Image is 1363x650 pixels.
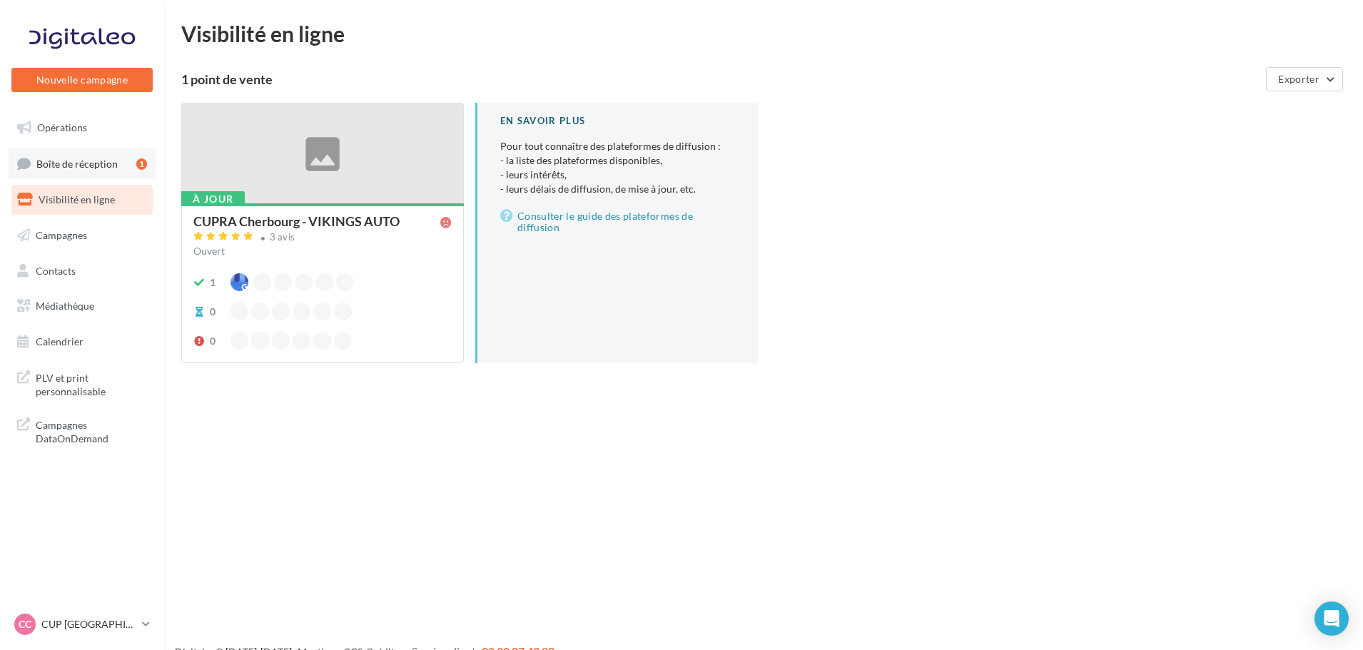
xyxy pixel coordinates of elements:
li: - la liste des plateformes disponibles, [500,153,735,168]
div: À jour [181,191,245,207]
span: Campagnes [36,229,87,241]
li: - leurs délais de diffusion, de mise à jour, etc. [500,182,735,196]
a: 3 avis [193,230,452,247]
a: Opérations [9,113,156,143]
a: Campagnes DataOnDemand [9,410,156,452]
div: 1 [136,158,147,170]
p: CUP [GEOGRAPHIC_DATA] [41,617,136,631]
span: Visibilité en ligne [39,193,115,205]
a: Calendrier [9,327,156,357]
span: Opérations [37,121,87,133]
span: Ouvert [193,245,225,257]
a: Médiathèque [9,291,156,321]
button: Nouvelle campagne [11,68,153,92]
div: 1 [210,275,216,290]
button: Exporter [1266,67,1343,91]
a: Visibilité en ligne [9,185,156,215]
p: Pour tout connaître des plateformes de diffusion : [500,139,735,196]
span: Boîte de réception [36,157,118,169]
span: Calendrier [36,335,83,347]
a: Campagnes [9,220,156,250]
div: Open Intercom Messenger [1314,601,1349,636]
div: 0 [210,305,216,319]
div: 1 point de vente [181,73,1260,86]
span: Campagnes DataOnDemand [36,415,147,446]
div: 3 avis [270,233,295,242]
div: En savoir plus [500,114,735,128]
span: Exporter [1278,73,1319,85]
div: CUPRA Cherbourg - VIKINGS AUTO [193,215,400,228]
a: PLV et print personnalisable [9,362,156,405]
a: Contacts [9,256,156,286]
a: Consulter le guide des plateformes de diffusion [500,208,735,236]
li: - leurs intérêts, [500,168,735,182]
div: Visibilité en ligne [181,23,1346,44]
span: CC [19,617,31,631]
span: Contacts [36,264,76,276]
span: Médiathèque [36,300,94,312]
a: Boîte de réception1 [9,148,156,179]
a: CC CUP [GEOGRAPHIC_DATA] [11,611,153,638]
div: 0 [210,334,216,348]
span: PLV et print personnalisable [36,368,147,399]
